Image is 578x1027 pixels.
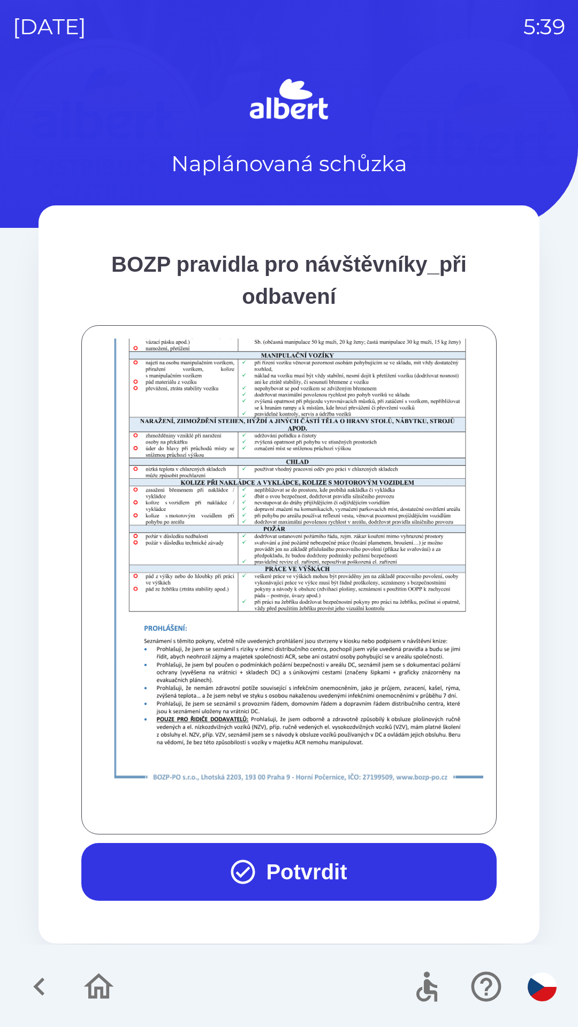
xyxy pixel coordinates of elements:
button: Potvrdit [81,843,497,901]
img: Logo [39,75,539,126]
p: 5:39 [523,11,565,43]
p: [DATE] [13,11,86,43]
div: BOZP pravidla pro návštěvníky_při odbavení [81,248,497,312]
p: Naplánovaná schůzka [171,148,407,180]
img: t5iKY4Cocv4gECBCogIEgBgIECBAgQIAAAQIEDAQNECBAgAABAgQIECCwAh4EVRAgQIAAAQIECBAg4EHQAAECBAgQIECAAAEC... [95,204,510,791]
img: cs flag [528,972,557,1001]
